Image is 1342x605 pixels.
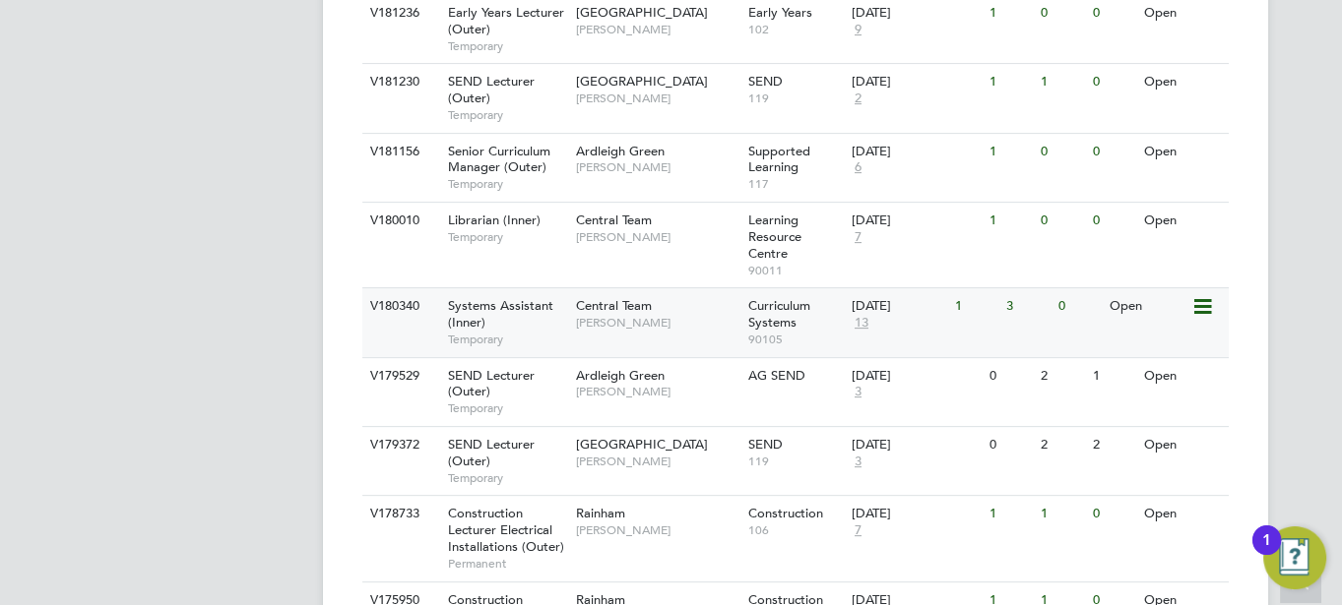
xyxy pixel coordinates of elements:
span: Senior Curriculum Manager (Outer) [448,143,550,176]
div: Open [1139,358,1225,394]
span: SEND Lecturer (Outer) [448,73,535,106]
div: [DATE] [852,5,980,22]
span: [GEOGRAPHIC_DATA] [576,4,708,21]
div: 3 [1001,288,1053,325]
div: 0 [1036,134,1087,170]
div: 0 [1088,134,1139,170]
span: [GEOGRAPHIC_DATA] [576,73,708,90]
span: Rainham [576,505,625,521]
span: Temporary [448,107,566,123]
span: 3 [852,454,864,470]
div: 0 [1088,64,1139,100]
span: Ardleigh Green [576,143,665,159]
span: 119 [748,91,842,106]
span: [PERSON_NAME] [576,229,738,245]
div: 1 [985,134,1036,170]
button: Open Resource Center, 1 new notification [1263,526,1326,589]
div: Open [1139,496,1225,532]
span: AG SEND [748,367,805,384]
div: 0 [1088,203,1139,239]
span: Librarian (Inner) [448,212,541,228]
span: Permanent [448,556,566,572]
span: 106 [748,522,842,538]
div: 2 [1036,358,1087,394]
div: Open [1139,134,1225,170]
div: 1 [985,203,1036,239]
div: 2 [1036,427,1087,463]
span: Ardleigh Green [576,367,665,384]
div: 2 [1088,427,1139,463]
span: Temporary [448,38,566,54]
span: Temporary [448,332,566,347]
span: SEND Lecturer (Outer) [448,436,535,469]
div: [DATE] [852,212,980,229]
span: 90105 [748,332,842,347]
span: Systems Assistant (Inner) [448,297,553,331]
span: [PERSON_NAME] [576,522,738,538]
div: 1 [1036,64,1087,100]
div: 1 [1262,540,1271,566]
div: 0 [1054,288,1105,325]
span: Supported Learning [748,143,810,176]
div: [DATE] [852,144,980,160]
span: 119 [748,454,842,469]
span: [PERSON_NAME] [576,315,738,331]
span: SEND [748,436,783,453]
div: 1 [985,496,1036,532]
span: [PERSON_NAME] [576,454,738,469]
div: Open [1139,203,1225,239]
span: 102 [748,22,842,37]
div: [DATE] [852,74,980,91]
span: Temporary [448,176,566,192]
span: Early Years Lecturer (Outer) [448,4,564,37]
div: [DATE] [852,298,945,315]
span: 2 [852,91,864,107]
div: V178733 [365,496,434,532]
span: 7 [852,522,864,539]
div: V179372 [365,427,434,463]
div: [DATE] [852,506,980,522]
span: Construction [748,505,823,521]
span: 3 [852,384,864,400]
div: 1 [1088,358,1139,394]
span: SEND [748,73,783,90]
div: Open [1139,64,1225,100]
span: Learning Resource Centre [748,212,801,262]
span: Temporary [448,400,566,416]
div: 0 [985,427,1036,463]
span: 13 [852,315,871,332]
div: [DATE] [852,368,980,385]
div: 1 [950,288,1001,325]
span: [PERSON_NAME] [576,384,738,399]
div: 1 [985,64,1036,100]
span: Curriculum Systems [748,297,810,331]
div: 0 [985,358,1036,394]
span: [PERSON_NAME] [576,91,738,106]
span: 9 [852,22,864,38]
div: V181230 [365,64,434,100]
div: V180340 [365,288,434,325]
span: 6 [852,159,864,176]
div: V181156 [365,134,434,170]
span: Central Team [576,297,652,314]
div: 0 [1036,203,1087,239]
span: Central Team [576,212,652,228]
span: Early Years [748,4,812,21]
div: V179529 [365,358,434,394]
span: Construction Lecturer Electrical Installations (Outer) [448,505,564,555]
span: Temporary [448,229,566,245]
span: Temporary [448,470,566,486]
div: 1 [1036,496,1087,532]
div: 0 [1088,496,1139,532]
span: 7 [852,229,864,246]
span: [GEOGRAPHIC_DATA] [576,436,708,453]
span: 90011 [748,263,842,278]
span: [PERSON_NAME] [576,159,738,175]
span: 117 [748,176,842,192]
div: Open [1139,427,1225,463]
span: [PERSON_NAME] [576,22,738,37]
span: SEND Lecturer (Outer) [448,367,535,400]
div: Open [1105,288,1190,325]
div: V180010 [365,203,434,239]
div: [DATE] [852,437,980,454]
